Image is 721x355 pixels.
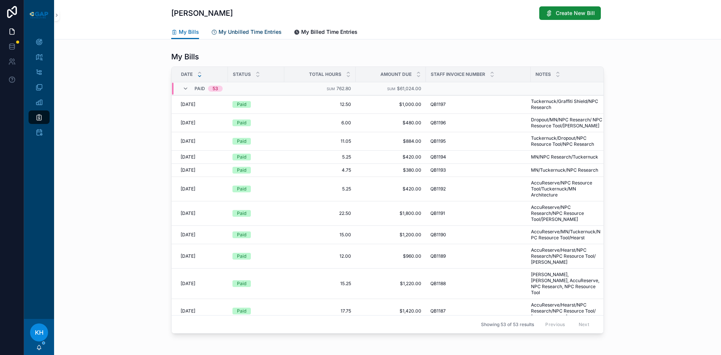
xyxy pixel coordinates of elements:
[289,101,351,107] a: 12.50
[289,232,351,238] a: 15.00
[289,167,351,173] a: 4.75
[233,71,251,77] span: Status
[181,186,223,192] a: [DATE]
[430,232,526,238] a: QB1190
[237,186,246,192] div: Paid
[360,232,421,238] a: $1,200.00
[531,167,603,173] a: MN/Tuckernuck/NPC Research
[531,180,603,198] a: AccuReserve/NPC Resource Tool/Tuckernuck/MN Architecture
[181,186,195,192] span: [DATE]
[430,281,526,287] a: QB1188
[360,308,421,314] a: $1,420.00
[531,98,603,110] span: Tuckernuck/Graffiti Shield/NPC Research
[531,117,603,129] a: Dropout/MN/NPC Research/ NPC Resource Tool/[PERSON_NAME]
[289,253,351,259] a: 12.00
[431,71,485,77] span: Staff Invoice Number
[397,86,421,91] span: $61,024.00
[531,154,598,160] span: MN/NPC Research/Tuckernuck
[360,154,421,160] span: $420.00
[181,253,195,259] span: [DATE]
[531,272,603,296] a: [PERSON_NAME], [PERSON_NAME], AccuReserve, NPC Research, NPC Resource Tool
[181,138,223,144] a: [DATE]
[430,101,446,107] span: QB1197
[35,328,44,337] span: KH
[171,51,199,62] h1: My Bills
[430,281,446,287] span: QB1188
[181,281,195,287] span: [DATE]
[430,120,446,126] span: QB1196
[430,101,526,107] a: QB1197
[531,204,603,222] span: AccuReserve/NPC Research/NPC Resource Tool/[PERSON_NAME]
[430,138,526,144] a: QB1195
[171,25,199,39] a: My Bills
[181,308,223,314] a: [DATE]
[360,138,421,144] a: $884.00
[430,210,445,216] span: QB1191
[289,308,351,314] a: 17.75
[237,253,246,260] div: Paid
[380,71,412,77] span: Amount Due
[430,120,526,126] a: QB1196
[430,138,446,144] span: QB1195
[289,154,351,160] a: 5.25
[531,229,603,241] a: AccuReserve/MN/Tuckernuck/NPC Resource Tool/Hearst
[531,247,603,265] a: AccuReserve/Hearst/NPC Research/NPC Resource Tool/ [PERSON_NAME]
[232,231,280,238] a: Paid
[430,186,526,192] a: QB1192
[289,120,351,126] a: 6.00
[430,253,526,259] a: QB1189
[232,119,280,126] a: Paid
[531,302,603,320] a: AccuReserve/Hearst/NPC Research/NPC Resource Tool/ [PERSON_NAME]
[211,25,282,40] a: My Unbilled Time Entries
[195,86,205,92] span: Paid
[219,28,282,36] span: My Unbilled Time Entries
[430,167,446,173] span: QB1193
[531,135,603,147] a: Tuckernuck/Dropout/NPC Resource Tool/NPC Research
[237,308,246,314] div: Paid
[301,28,357,36] span: My Billed Time Entries
[181,120,195,126] span: [DATE]
[181,138,195,144] span: [DATE]
[232,210,280,217] a: Paid
[360,210,421,216] span: $1,800.00
[237,231,246,238] div: Paid
[289,138,351,144] a: 11.05
[535,71,551,77] span: Notes
[29,11,50,20] img: App logo
[181,253,223,259] a: [DATE]
[481,321,534,327] span: Showing 53 of 53 results
[430,308,446,314] span: QB1187
[430,167,526,173] a: QB1193
[237,154,246,160] div: Paid
[430,154,526,160] a: QB1194
[430,232,446,238] span: QB1190
[430,210,526,216] a: QB1191
[181,281,223,287] a: [DATE]
[360,253,421,259] a: $960.00
[237,280,246,287] div: Paid
[213,86,218,92] div: 53
[289,186,351,192] a: 5.25
[181,101,223,107] a: [DATE]
[237,138,246,145] div: Paid
[232,101,280,108] a: Paid
[360,101,421,107] a: $1,000.00
[289,281,351,287] a: 15.25
[232,138,280,145] a: Paid
[237,167,246,174] div: Paid
[181,101,195,107] span: [DATE]
[232,308,280,314] a: Paid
